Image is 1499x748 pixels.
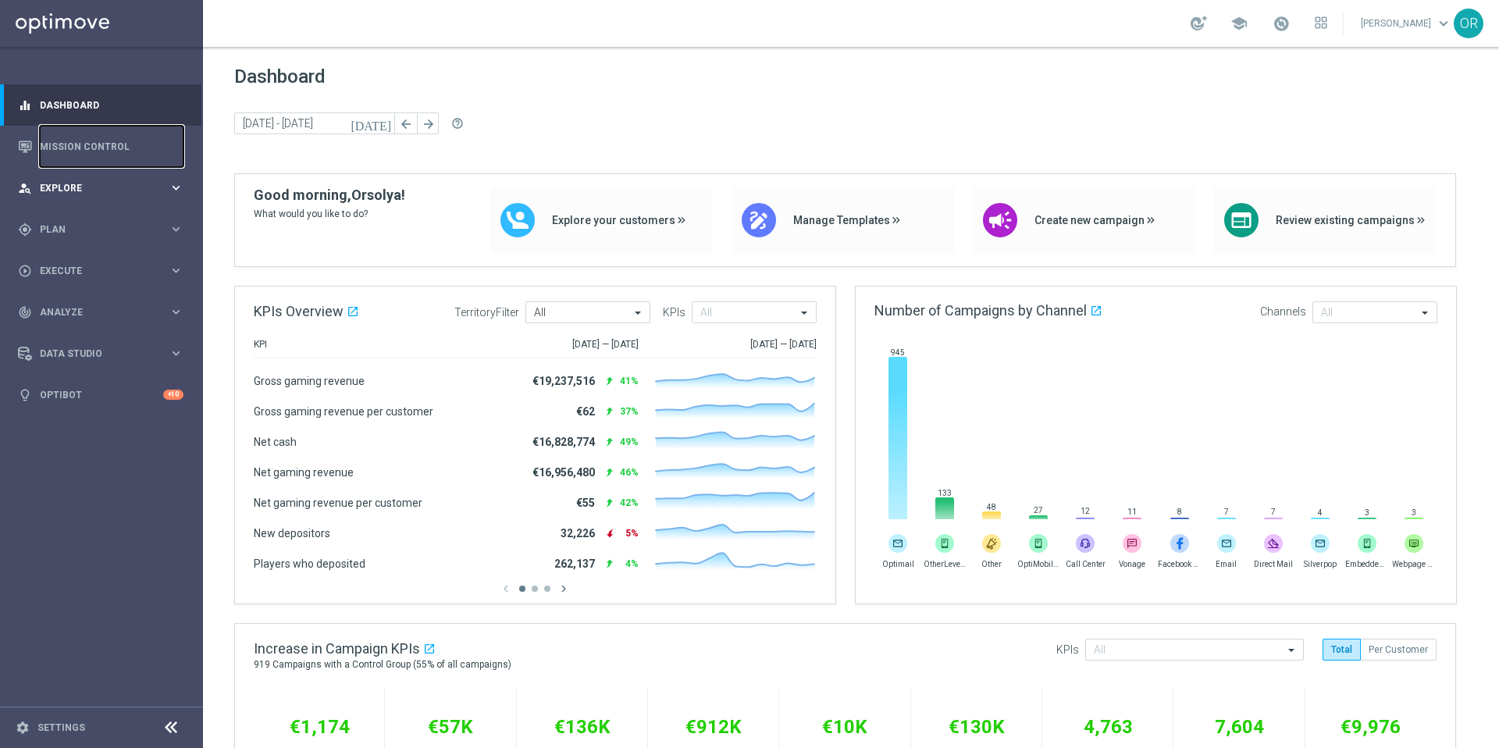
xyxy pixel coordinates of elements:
div: Data Studio [18,347,169,361]
span: Explore [40,183,169,193]
a: Mission Control [40,126,183,167]
span: Analyze [40,308,169,317]
i: keyboard_arrow_right [169,305,183,319]
button: track_changes Analyze keyboard_arrow_right [17,306,184,319]
button: lightbulb Optibot +10 [17,389,184,401]
a: Dashboard [40,84,183,126]
i: keyboard_arrow_right [169,263,183,278]
i: person_search [18,181,32,195]
div: Optibot [18,374,183,415]
div: OR [1454,9,1483,38]
i: keyboard_arrow_right [169,180,183,195]
button: Data Studio keyboard_arrow_right [17,347,184,360]
span: keyboard_arrow_down [1435,15,1452,32]
button: Mission Control [17,141,184,153]
div: Explore [18,181,169,195]
div: +10 [163,390,183,400]
span: Data Studio [40,349,169,358]
i: play_circle_outline [18,264,32,278]
i: gps_fixed [18,223,32,237]
div: Dashboard [18,84,183,126]
i: keyboard_arrow_right [169,222,183,237]
i: lightbulb [18,388,32,402]
a: [PERSON_NAME]keyboard_arrow_down [1359,12,1454,35]
div: Execute [18,264,169,278]
button: equalizer Dashboard [17,99,184,112]
div: Mission Control [18,126,183,167]
a: Settings [37,723,85,732]
span: Plan [40,225,169,234]
button: play_circle_outline Execute keyboard_arrow_right [17,265,184,277]
i: keyboard_arrow_right [169,346,183,361]
span: Execute [40,266,169,276]
i: settings [16,721,30,735]
div: Analyze [18,305,169,319]
i: track_changes [18,305,32,319]
i: equalizer [18,98,32,112]
button: gps_fixed Plan keyboard_arrow_right [17,223,184,236]
span: school [1230,15,1248,32]
button: person_search Explore keyboard_arrow_right [17,182,184,194]
a: Optibot [40,374,163,415]
div: Plan [18,223,169,237]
